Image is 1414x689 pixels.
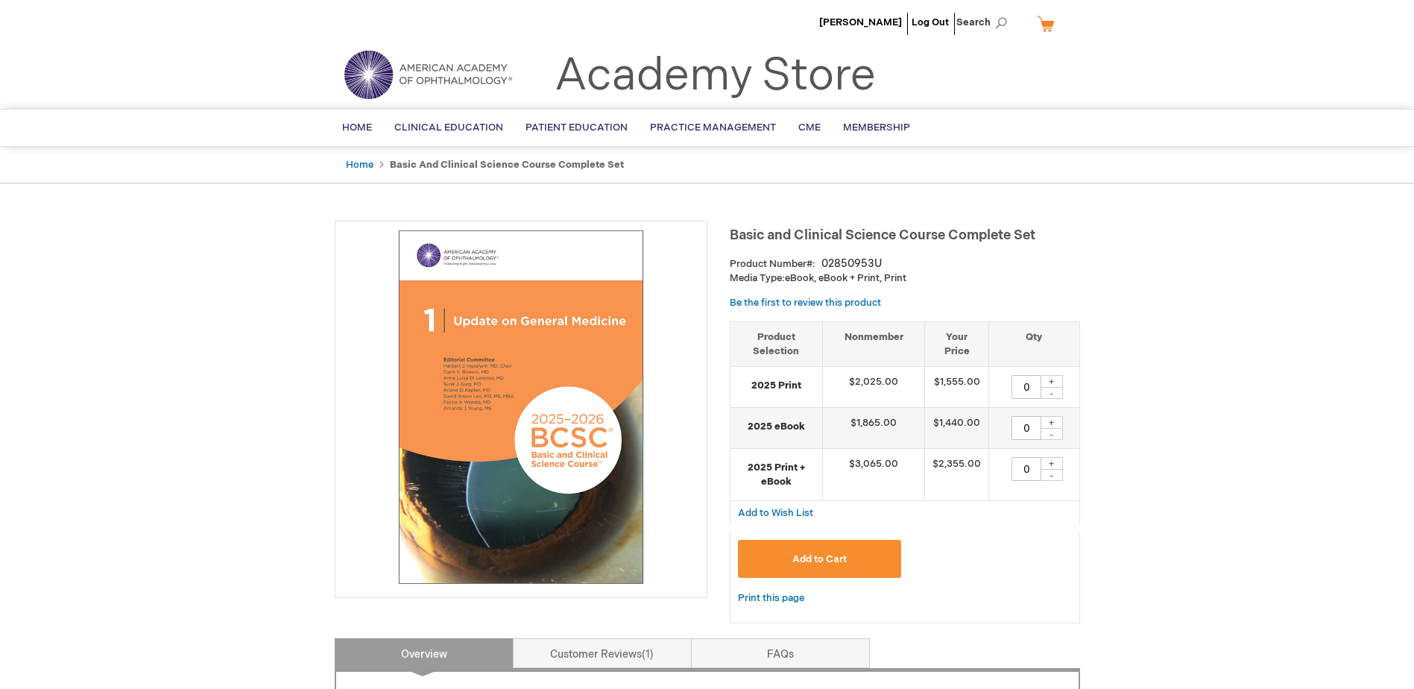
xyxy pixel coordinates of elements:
[730,271,1080,286] p: eBook, eBook + Print, Print
[823,449,925,501] td: $3,065.00
[650,122,776,133] span: Practice Management
[730,227,1035,243] span: Basic and Clinical Science Course Complete Set
[821,257,882,271] div: 02850953U
[343,229,699,585] img: Basic and Clinical Science Course Complete Set
[1041,457,1063,470] div: +
[989,321,1079,366] th: Qty
[1041,428,1063,440] div: -
[738,506,813,519] a: Add to Wish List
[738,420,815,434] strong: 2025 eBook
[925,367,989,408] td: $1,555.00
[555,49,876,103] a: Academy Store
[1041,387,1063,399] div: -
[1041,375,1063,388] div: +
[925,449,989,501] td: $2,355.00
[843,122,910,133] span: Membership
[819,16,902,28] a: [PERSON_NAME]
[390,159,624,171] strong: Basic and Clinical Science Course Complete Set
[513,638,692,668] a: Customer Reviews1
[1011,457,1041,481] input: Qty
[823,408,925,449] td: $1,865.00
[335,638,514,668] a: Overview
[925,321,989,366] th: Your Price
[823,321,925,366] th: Nonmember
[956,7,1013,37] span: Search
[730,297,881,309] a: Be the first to review this product
[642,648,654,661] span: 1
[1041,416,1063,429] div: +
[792,553,847,565] span: Add to Cart
[346,159,373,171] a: Home
[738,540,902,578] button: Add to Cart
[738,379,815,393] strong: 2025 Print
[342,122,372,133] span: Home
[1011,416,1041,440] input: Qty
[1041,469,1063,481] div: -
[730,321,823,366] th: Product Selection
[730,258,815,270] strong: Product Number
[525,122,628,133] span: Patient Education
[798,122,821,133] span: CME
[823,367,925,408] td: $2,025.00
[738,507,813,519] span: Add to Wish List
[691,638,870,668] a: FAQs
[1011,375,1041,399] input: Qty
[738,461,815,488] strong: 2025 Print + eBook
[912,16,949,28] a: Log Out
[394,122,503,133] span: Clinical Education
[730,272,785,284] strong: Media Type:
[925,408,989,449] td: $1,440.00
[738,589,804,608] a: Print this page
